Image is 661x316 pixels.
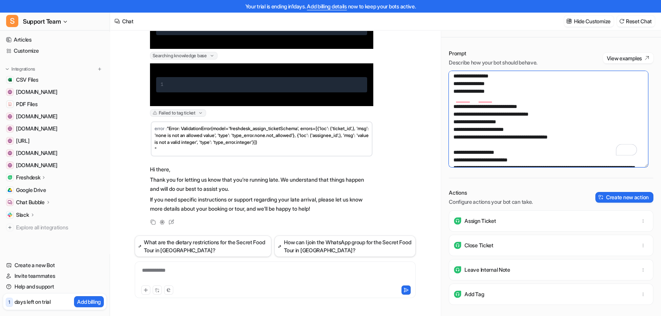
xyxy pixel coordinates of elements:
p: Configure actions your bot can take. [449,198,533,206]
p: Hi there, [150,165,373,174]
p: Freshdesk [16,174,40,181]
span: Failed to tag ticket [150,109,206,117]
p: Assign Ticket [464,217,496,225]
span: Searching knowledge base [150,52,218,60]
button: Create new action [595,192,653,203]
p: Actions [449,189,533,197]
a: Articles [3,34,106,45]
span: [URL] [16,137,30,145]
span: [DOMAIN_NAME] [16,125,57,132]
a: mail.google.com[DOMAIN_NAME] [3,148,106,158]
a: Invite teammates [3,271,106,281]
span: Explore all integrations [16,221,103,234]
p: Slack [16,211,29,219]
a: dashboard.eesel.ai[URL] [3,135,106,146]
img: Chat Bubble [8,200,12,205]
img: Slack [8,213,12,217]
img: customize [566,18,572,24]
a: dashboard.ticketinghub.com[DOMAIN_NAME] [3,111,106,122]
button: View examples [603,53,653,63]
p: Integrations [11,66,35,72]
a: Create a new Bot [3,260,106,271]
span: [DOMAIN_NAME] [16,88,57,96]
p: Close Ticket [464,242,493,249]
button: What are the dietary restrictions for the Secret Food Tour in [GEOGRAPHIC_DATA]? [135,235,272,257]
img: Leave Internal Note icon [454,266,461,274]
img: Google Drive [8,188,12,192]
p: Chat Bubble [16,198,45,206]
p: 1 [8,299,10,306]
p: Add Tag [464,290,484,298]
span: [DOMAIN_NAME] [16,149,57,157]
p: Prompt [449,50,537,57]
span: [DOMAIN_NAME] [16,113,57,120]
img: PDF Files [8,102,12,106]
div: Chat [122,17,134,25]
p: Thank you for letting us know that you’re running late. We understand that things happen and will... [150,175,373,193]
a: CSV FilesCSV Files [3,74,106,85]
img: Assign Ticket icon [454,217,461,225]
a: Explore all integrations [3,222,106,233]
p: If you need specific instructions or support regarding your late arrival, please let us know more... [150,195,373,213]
p: Add billing [77,298,101,306]
a: Add billing details [307,3,347,10]
img: dashboard.eesel.ai [8,139,12,143]
p: days left on trial [15,298,51,306]
a: web.whatsapp.com[DOMAIN_NAME] [3,123,106,134]
img: Add Tag icon [454,290,461,298]
img: web.whatsapp.com [8,126,12,131]
a: Help and support [3,281,106,292]
img: Freshdesk [8,175,12,180]
button: Add billing [74,296,104,307]
span: CSV Files [16,76,38,84]
p: Describe how your bot should behave. [449,59,537,66]
div: 1 [161,80,163,89]
img: CSV Files [8,77,12,82]
button: How can I join the WhatsApp group for the Secret Food Tour in [GEOGRAPHIC_DATA]? [274,235,415,257]
img: expand menu [5,66,10,72]
a: www.secretfoodtours.com[DOMAIN_NAME] [3,87,106,97]
span: PDF Files [16,100,37,108]
span: error : [155,126,167,131]
a: PDF FilesPDF Files [3,99,106,110]
img: app.slack.com [8,163,12,168]
p: Hide Customize [574,17,611,25]
img: reset [619,18,624,24]
a: app.slack.com[DOMAIN_NAME] [3,160,106,171]
img: www.secretfoodtours.com [8,90,12,94]
span: S [6,15,18,27]
img: dashboard.ticketinghub.com [8,114,12,119]
img: explore all integrations [6,224,14,231]
img: mail.google.com [8,151,12,155]
span: Support Team [23,16,61,27]
img: create-action-icon.svg [598,195,604,200]
p: Leave Internal Note [464,266,510,274]
span: Google Drive [16,186,46,194]
a: Google DriveGoogle Drive [3,185,106,195]
button: Integrations [3,65,37,73]
img: menu_add.svg [97,66,102,72]
a: Customize [3,45,106,56]
button: Reset Chat [617,16,655,27]
img: Close Ticket icon [454,242,461,249]
span: "Error: ValidationError(model='freshdesk_assign_ticketSchema', errors=[{'loc': ('ticket_id',), 'm... [155,126,370,152]
button: Hide Customize [564,16,614,27]
span: [DOMAIN_NAME] [16,161,57,169]
textarea: To enrich screen reader interactions, please activate Accessibility in Grammarly extension settings [449,71,648,167]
